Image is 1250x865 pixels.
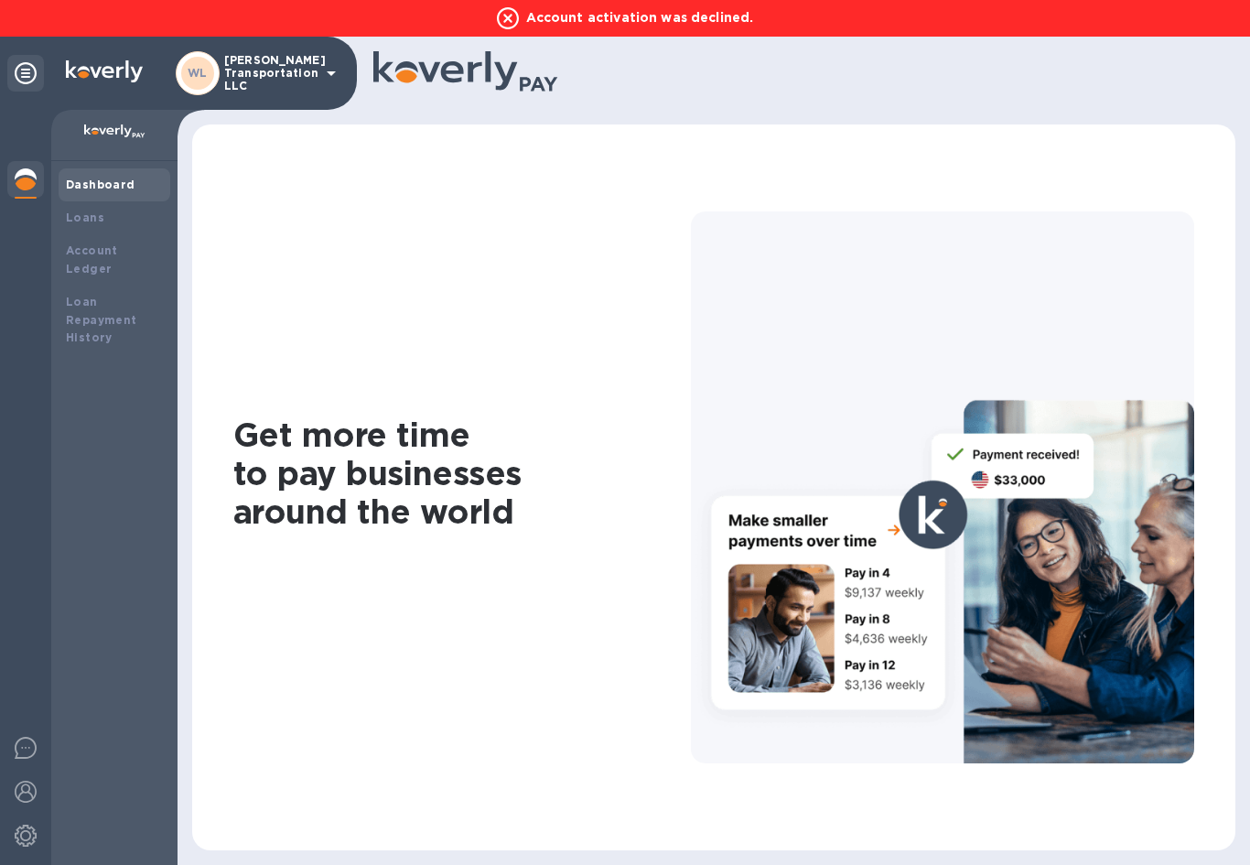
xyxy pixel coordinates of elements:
b: Loans [66,211,104,224]
b: Dashboard [66,178,135,191]
b: Loan Repayment History [66,295,137,345]
p: [PERSON_NAME] Transportation LLC [224,54,316,92]
div: Unpin categories [7,55,44,92]
img: Logo [66,60,143,82]
b: Account Ledger [66,243,118,276]
h1: Get more time to pay businesses around the world [233,416,691,531]
b: WL [188,66,208,80]
p: Account activation was declined. [488,7,763,29]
